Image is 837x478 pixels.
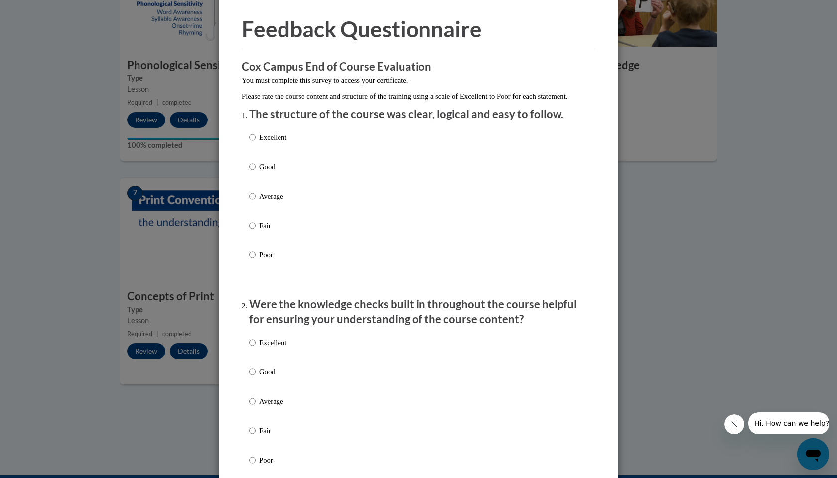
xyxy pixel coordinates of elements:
iframe: Close message [724,414,744,434]
h3: Cox Campus End of Course Evaluation [242,59,595,75]
input: Good [249,161,256,172]
input: Fair [249,425,256,436]
p: Fair [259,220,286,231]
p: Poor [259,249,286,260]
input: Poor [249,455,256,466]
input: Good [249,366,256,377]
input: Poor [249,249,256,260]
p: Fair [259,425,286,436]
input: Excellent [249,132,256,143]
p: Were the knowledge checks built in throughout the course helpful for ensuring your understanding ... [249,297,588,328]
p: The structure of the course was clear, logical and easy to follow. [249,107,588,122]
p: You must complete this survey to access your certificate. [242,75,595,86]
iframe: Message from company [748,412,829,434]
p: Good [259,161,286,172]
p: Good [259,366,286,377]
p: Average [259,396,286,407]
span: Feedback Questionnaire [242,16,482,42]
input: Average [249,396,256,407]
p: Average [259,191,286,202]
input: Average [249,191,256,202]
p: Excellent [259,337,286,348]
p: Please rate the course content and structure of the training using a scale of Excellent to Poor f... [242,91,595,102]
p: Excellent [259,132,286,143]
input: Fair [249,220,256,231]
input: Excellent [249,337,256,348]
p: Poor [259,455,286,466]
